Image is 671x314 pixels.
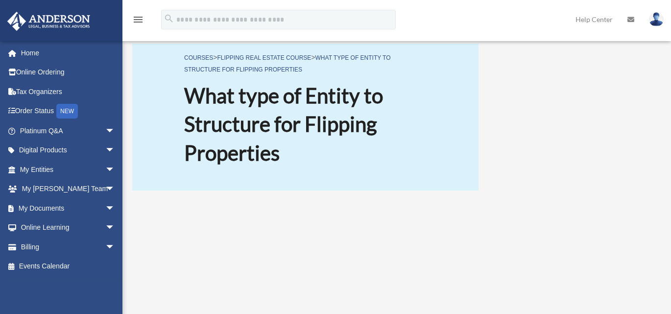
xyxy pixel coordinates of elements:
[184,81,427,168] h1: What type of Entity to Structure for Flipping Properties
[56,104,78,119] div: NEW
[7,141,130,160] a: Digital Productsarrow_drop_down
[105,218,125,238] span: arrow_drop_down
[105,121,125,141] span: arrow_drop_down
[217,54,312,61] a: Flipping Real Estate Course
[105,141,125,161] span: arrow_drop_down
[105,237,125,257] span: arrow_drop_down
[7,257,130,276] a: Events Calendar
[7,121,130,141] a: Platinum Q&Aarrow_drop_down
[7,237,130,257] a: Billingarrow_drop_down
[184,51,427,75] p: > >
[7,198,130,218] a: My Documentsarrow_drop_down
[105,179,125,199] span: arrow_drop_down
[132,14,144,25] i: menu
[7,160,130,179] a: My Entitiesarrow_drop_down
[7,63,130,82] a: Online Ordering
[7,179,130,199] a: My [PERSON_NAME] Teamarrow_drop_down
[184,54,213,61] a: COURSES
[7,218,130,238] a: Online Learningarrow_drop_down
[164,13,174,24] i: search
[649,12,664,26] img: User Pic
[7,101,130,121] a: Order StatusNEW
[105,160,125,180] span: arrow_drop_down
[7,43,130,63] a: Home
[7,82,130,101] a: Tax Organizers
[105,198,125,218] span: arrow_drop_down
[4,12,93,31] img: Anderson Advisors Platinum Portal
[132,17,144,25] a: menu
